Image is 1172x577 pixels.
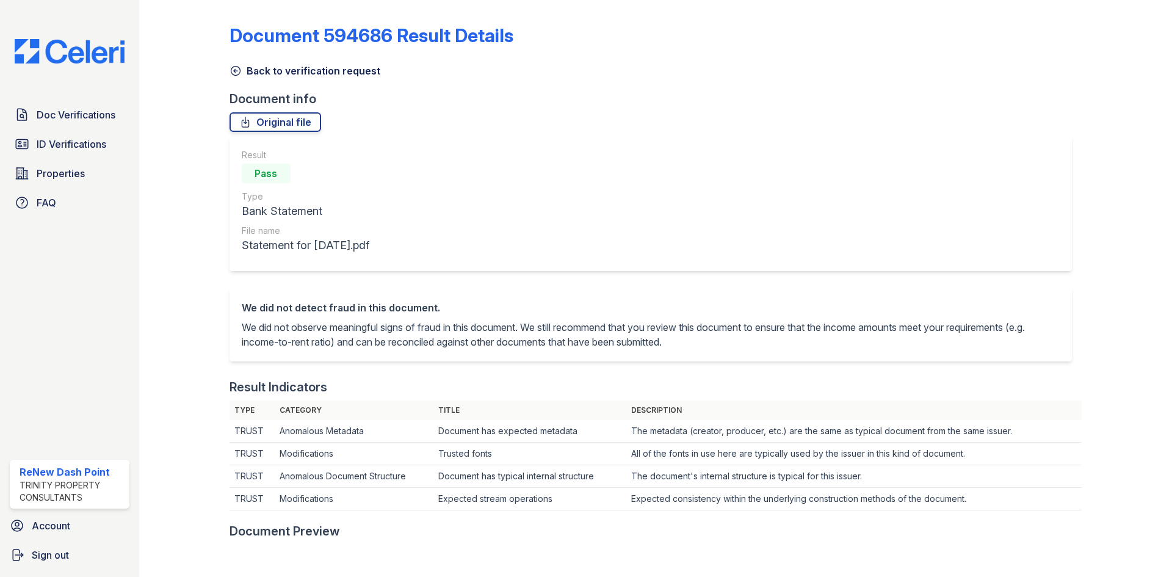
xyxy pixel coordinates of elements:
[230,465,275,488] td: TRUST
[242,320,1060,349] p: We did not observe meaningful signs of fraud in this document. We still recommend that you review...
[5,39,134,64] img: CE_Logo_Blue-a8612792a0a2168367f1c8372b55b34899dd931a85d93a1a3d3e32e68fde9ad4.png
[230,523,340,540] div: Document Preview
[5,513,134,538] a: Account
[5,543,134,567] a: Sign out
[230,420,275,443] td: TRUST
[242,149,369,161] div: Result
[275,443,433,465] td: Modifications
[626,488,1082,510] td: Expected consistency within the underlying construction methods of the document.
[230,90,1082,107] div: Document info
[37,137,106,151] span: ID Verifications
[433,420,626,443] td: Document has expected metadata
[275,420,433,443] td: Anomalous Metadata
[230,401,275,420] th: Type
[10,191,129,215] a: FAQ
[230,112,321,132] a: Original file
[10,161,129,186] a: Properties
[275,465,433,488] td: Anomalous Document Structure
[242,225,369,237] div: File name
[275,488,433,510] td: Modifications
[32,518,70,533] span: Account
[242,164,291,183] div: Pass
[230,64,380,78] a: Back to verification request
[32,548,69,562] span: Sign out
[20,479,125,504] div: Trinity Property Consultants
[230,379,327,396] div: Result Indicators
[230,443,275,465] td: TRUST
[433,465,626,488] td: Document has typical internal structure
[242,203,369,220] div: Bank Statement
[37,107,115,122] span: Doc Verifications
[10,103,129,127] a: Doc Verifications
[242,300,1060,315] div: We did not detect fraud in this document.
[230,24,513,46] a: Document 594686 Result Details
[37,166,85,181] span: Properties
[275,401,433,420] th: Category
[20,465,125,479] div: ReNew Dash Point
[626,443,1082,465] td: All of the fonts in use here are typically used by the issuer in this kind of document.
[626,401,1082,420] th: Description
[433,401,626,420] th: Title
[242,191,369,203] div: Type
[37,195,56,210] span: FAQ
[626,465,1082,488] td: The document's internal structure is typical for this issuer.
[433,488,626,510] td: Expected stream operations
[242,237,369,254] div: Statement for [DATE].pdf
[433,443,626,465] td: Trusted fonts
[626,420,1082,443] td: The metadata (creator, producer, etc.) are the same as typical document from the same issuer.
[10,132,129,156] a: ID Verifications
[230,488,275,510] td: TRUST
